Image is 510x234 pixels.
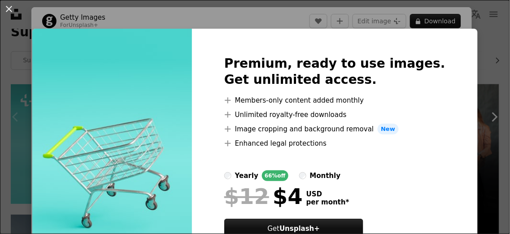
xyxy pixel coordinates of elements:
span: USD [306,190,349,198]
div: $4 [224,185,303,208]
div: 66% off [262,170,288,181]
li: Members-only content added monthly [224,95,445,106]
div: monthly [310,170,341,181]
span: New [378,124,399,134]
strong: Unsplash+ [279,225,320,233]
input: yearly66%off [224,172,231,179]
span: $12 [224,185,269,208]
span: per month * [306,198,349,206]
input: monthly [299,172,306,179]
li: Image cropping and background removal [224,124,445,134]
li: Unlimited royalty-free downloads [224,109,445,120]
li: Enhanced legal protections [224,138,445,149]
div: yearly [235,170,258,181]
h2: Premium, ready to use images. Get unlimited access. [224,56,445,88]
